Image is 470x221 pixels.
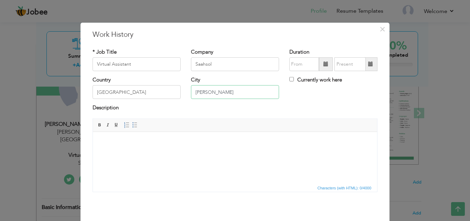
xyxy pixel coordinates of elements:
[123,121,130,129] a: Insert/Remove Numbered List
[380,23,385,35] span: ×
[113,121,120,129] a: Underline
[104,121,112,129] a: Italic
[377,23,388,34] button: Close
[131,121,139,129] a: Insert/Remove Bulleted List
[93,104,119,111] label: Description
[93,76,111,84] label: Country
[93,48,117,55] label: * Job Title
[191,76,200,84] label: City
[289,77,294,81] input: Currently work here
[96,121,104,129] a: Bold
[316,185,373,191] span: Characters (with HTML): 0/4000
[316,185,374,191] div: Statistics
[334,57,366,71] input: Present
[191,48,213,55] label: Company
[289,76,342,84] label: Currently work here
[93,132,377,184] iframe: Rich Text Editor, workEditor
[289,57,319,71] input: From
[289,48,309,55] label: Duration
[93,29,377,40] h3: Work History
